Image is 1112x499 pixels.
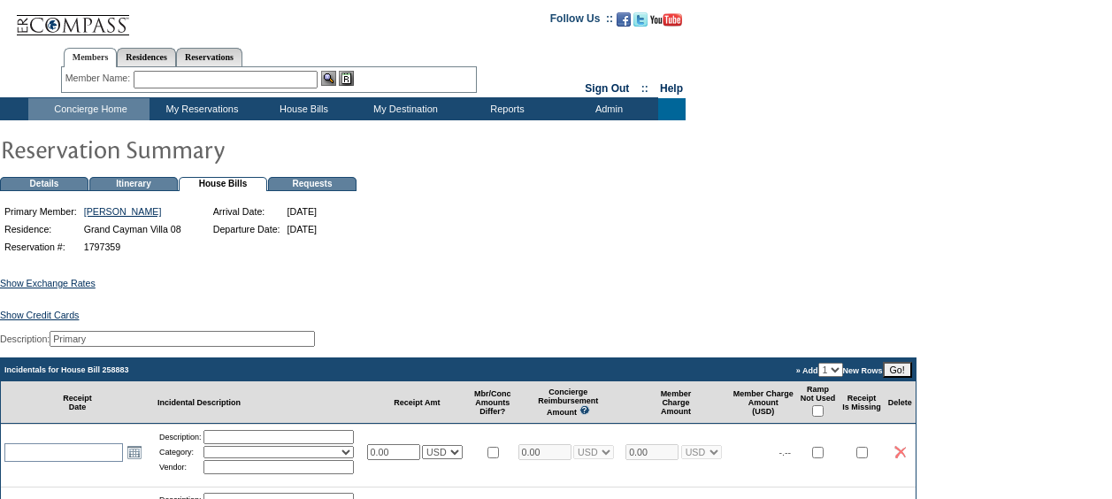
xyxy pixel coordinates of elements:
[883,362,912,378] input: Go!
[81,239,184,255] td: 1797359
[251,98,353,120] td: House Bills
[894,446,906,458] img: icon_delete2.gif
[321,71,336,86] img: View
[125,442,144,462] a: Open the calendar popup.
[550,11,613,32] td: Follow Us ::
[471,381,515,424] td: Mbr/Conc Amounts Differ?
[339,71,354,86] img: Reservations
[285,203,320,219] td: [DATE]
[64,48,118,67] a: Members
[839,381,885,424] td: Receipt Is Missing
[641,82,648,95] span: ::
[81,221,184,237] td: Grand Cayman Villa 08
[268,177,357,191] td: Requests
[585,82,629,95] a: Sign Out
[2,203,80,219] td: Primary Member:
[660,82,683,95] a: Help
[364,381,472,424] td: Receipt Amt
[515,381,623,424] td: Concierge Reimbursement Amount
[159,430,202,444] td: Description:
[797,381,840,424] td: Ramp Not Used
[176,48,242,66] a: Reservations
[579,405,590,415] img: questionMark_lightBlue.gif
[159,446,202,458] td: Category:
[650,13,682,27] img: Subscribe to our YouTube Channel
[2,239,80,255] td: Reservation #:
[622,381,730,424] td: Member Charge Amount
[455,98,556,120] td: Reports
[159,460,202,474] td: Vendor:
[154,381,364,424] td: Incidental Description
[885,381,916,424] td: Delete
[650,18,682,28] a: Subscribe to our YouTube Channel
[285,221,320,237] td: [DATE]
[617,12,631,27] img: Become our fan on Facebook
[353,98,455,120] td: My Destination
[1,381,154,424] td: Receipt Date
[617,18,631,28] a: Become our fan on Facebook
[211,221,283,237] td: Departure Date:
[211,203,283,219] td: Arrival Date:
[2,221,80,237] td: Residence:
[633,12,648,27] img: Follow us on Twitter
[65,71,134,86] div: Member Name:
[633,18,648,28] a: Follow us on Twitter
[730,381,797,424] td: Member Charge Amount (USD)
[84,206,162,217] a: [PERSON_NAME]
[150,98,251,120] td: My Reservations
[28,98,150,120] td: Concierge Home
[89,177,178,191] td: Itinerary
[556,98,658,120] td: Admin
[179,177,267,191] td: House Bills
[779,447,792,457] span: -.--
[1,358,515,381] td: Incidentals for House Bill 258883
[117,48,176,66] a: Residences
[515,358,916,381] td: » Add New Rows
